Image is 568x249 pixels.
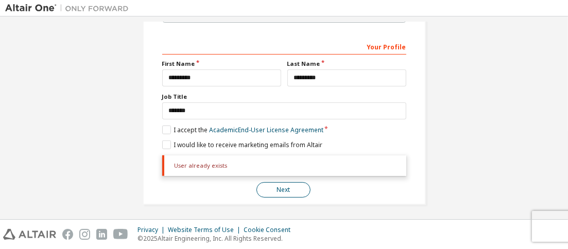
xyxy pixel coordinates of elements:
div: Website Terms of Use [168,226,244,234]
label: I would like to receive marketing emails from Altair [162,140,322,149]
label: I accept the [162,126,323,134]
img: altair_logo.svg [3,229,56,240]
button: Next [256,182,311,198]
img: youtube.svg [113,229,128,240]
label: Last Name [287,60,406,68]
img: Altair One [5,3,134,13]
div: User already exists [162,155,406,176]
div: Cookie Consent [244,226,297,234]
p: © 2025 Altair Engineering, Inc. All Rights Reserved. [137,234,297,243]
img: instagram.svg [79,229,90,240]
a: Academic End-User License Agreement [209,126,323,134]
img: linkedin.svg [96,229,107,240]
div: Your Profile [162,38,406,55]
img: facebook.svg [62,229,73,240]
label: First Name [162,60,281,68]
label: Job Title [162,93,406,101]
div: Privacy [137,226,168,234]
